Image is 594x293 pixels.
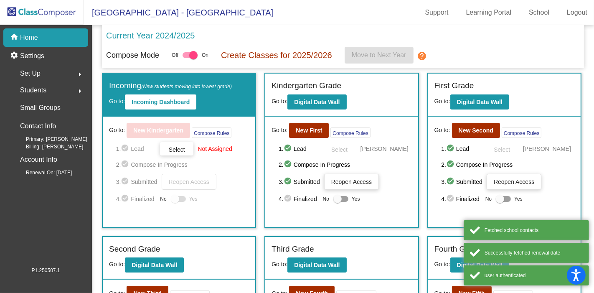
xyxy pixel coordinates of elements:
span: Go to: [434,261,450,268]
span: On [202,51,208,59]
span: No [485,195,492,203]
span: Billing: [PERSON_NAME] [13,143,83,150]
span: Select [331,146,348,153]
label: Incoming [109,80,232,92]
b: Digital Data Wall [457,99,503,105]
mat-icon: check_circle [121,177,131,187]
span: Yes [189,194,198,204]
span: Reopen Access [494,178,534,185]
mat-icon: check_circle [121,160,131,170]
span: Reopen Access [169,178,209,185]
mat-icon: check_circle [284,194,294,204]
b: New First [296,127,322,134]
p: Compose Mode [106,50,159,61]
span: 4. Finalized [116,194,156,204]
p: Current Year 2024/2025 [106,29,195,42]
span: Move to Next Year [352,51,406,59]
span: Primary: [PERSON_NAME] [13,135,87,143]
b: Incoming Dashboard [132,99,190,105]
b: New Second [459,127,493,134]
span: 3. Submitted [116,177,157,187]
button: Incoming Dashboard [125,94,196,110]
span: Go to: [272,261,287,268]
span: No [323,195,329,203]
span: 4. Finalized [441,194,481,204]
span: Off [172,51,178,59]
label: Kindergarten Grade [272,80,341,92]
mat-icon: check_circle [284,177,294,187]
label: First Grade [434,80,474,92]
button: Reopen Access [324,174,379,190]
mat-icon: check_circle [121,144,131,154]
span: Go to: [109,261,125,268]
span: Go to: [434,126,450,135]
span: Set Up [20,68,41,79]
button: Compose Rules [192,127,231,138]
button: Select [485,142,519,155]
b: Digital Data Wall [132,262,177,268]
mat-icon: arrow_right [75,86,85,96]
b: Digital Data Wall [294,262,340,268]
span: Reopen Access [331,178,372,185]
p: Contact Info [20,120,56,132]
label: Fourth Grade [434,243,482,255]
button: Digital Data Wall [450,257,509,273]
div: Fetched school contacts [485,227,583,234]
span: 1. Lead [116,144,156,154]
span: 3. Submitted [279,177,320,187]
button: Digital Data Wall [450,94,509,110]
span: Go to: [434,98,450,104]
button: New Kindergarten [127,123,190,138]
mat-icon: home [10,33,20,43]
p: Settings [20,51,44,61]
span: 1. Lead [279,144,319,154]
button: Digital Data Wall [287,257,346,273]
span: Go to: [272,98,287,104]
span: Yes [352,194,360,204]
mat-icon: check_circle [284,160,294,170]
mat-icon: check_circle [446,194,456,204]
mat-icon: check_circle [121,194,131,204]
span: Select [169,146,185,153]
span: Go to: [109,126,125,135]
button: Select [160,142,193,155]
button: Reopen Access [487,174,541,190]
button: New Second [452,123,500,138]
span: 2. Compose In Progress [279,160,412,170]
button: Compose Rules [330,127,370,138]
mat-icon: arrow_right [75,69,85,79]
button: Compose Rules [502,127,541,138]
span: Not Assigned [198,145,232,153]
button: Digital Data Wall [125,257,184,273]
span: 4. Finalized [279,194,319,204]
p: Account Info [20,154,57,166]
p: Create Classes for 2025/2026 [221,49,332,61]
span: No [160,195,166,203]
a: School [522,6,556,19]
span: 3. Submitted [441,177,482,187]
span: Select [494,146,510,153]
mat-icon: help [417,51,427,61]
span: Yes [514,194,523,204]
span: Go to: [109,98,125,104]
mat-icon: check_circle [446,160,456,170]
span: Students [20,84,46,96]
button: Digital Data Wall [287,94,346,110]
span: Go to: [272,126,287,135]
span: Renewal On: [DATE] [13,169,72,176]
b: Digital Data Wall [294,99,340,105]
mat-icon: check_circle [284,144,294,154]
div: Successfully fetched renewal date [485,249,583,257]
label: Second Grade [109,243,160,255]
button: Move to Next Year [345,47,414,64]
button: Select [323,142,356,155]
mat-icon: check_circle [446,177,456,187]
div: user authenticated [485,272,583,279]
label: Third Grade [272,243,314,255]
b: New Kindergarten [133,127,183,134]
p: Small Groups [20,102,61,114]
b: Digital Data Wall [457,262,503,268]
span: [PERSON_NAME] [360,145,409,153]
span: [PERSON_NAME] [523,145,571,153]
mat-icon: check_circle [446,144,456,154]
